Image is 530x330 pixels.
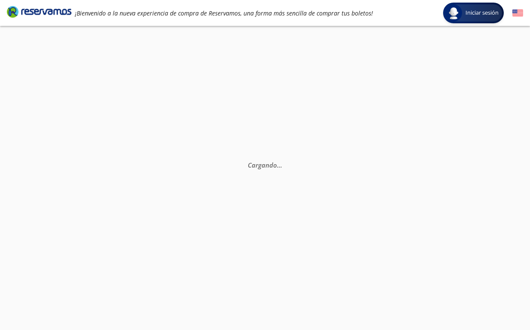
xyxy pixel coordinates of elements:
span: . [280,161,282,169]
button: English [512,8,523,19]
span: . [277,161,279,169]
span: . [279,161,280,169]
i: Brand Logo [7,5,71,18]
a: Brand Logo [7,5,71,21]
span: Iniciar sesión [462,9,502,17]
em: ¡Bienvenido a la nueva experiencia de compra de Reservamos, una forma más sencilla de comprar tus... [75,9,373,17]
em: Cargando [248,161,282,169]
